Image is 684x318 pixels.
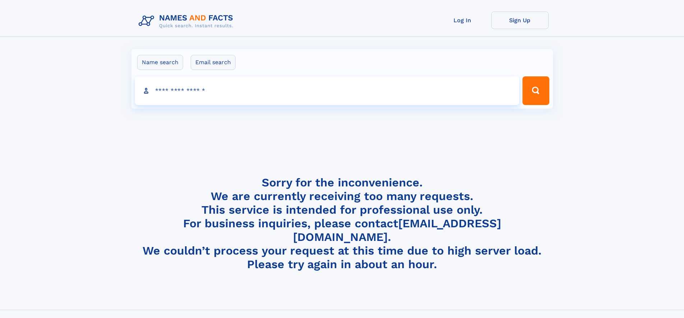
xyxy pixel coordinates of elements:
[191,55,236,70] label: Email search
[293,217,501,244] a: [EMAIL_ADDRESS][DOMAIN_NAME]
[136,11,239,31] img: Logo Names and Facts
[434,11,491,29] a: Log In
[136,176,549,271] h4: Sorry for the inconvenience. We are currently receiving too many requests. This service is intend...
[137,55,183,70] label: Name search
[491,11,549,29] a: Sign Up
[522,76,549,105] button: Search Button
[135,76,520,105] input: search input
